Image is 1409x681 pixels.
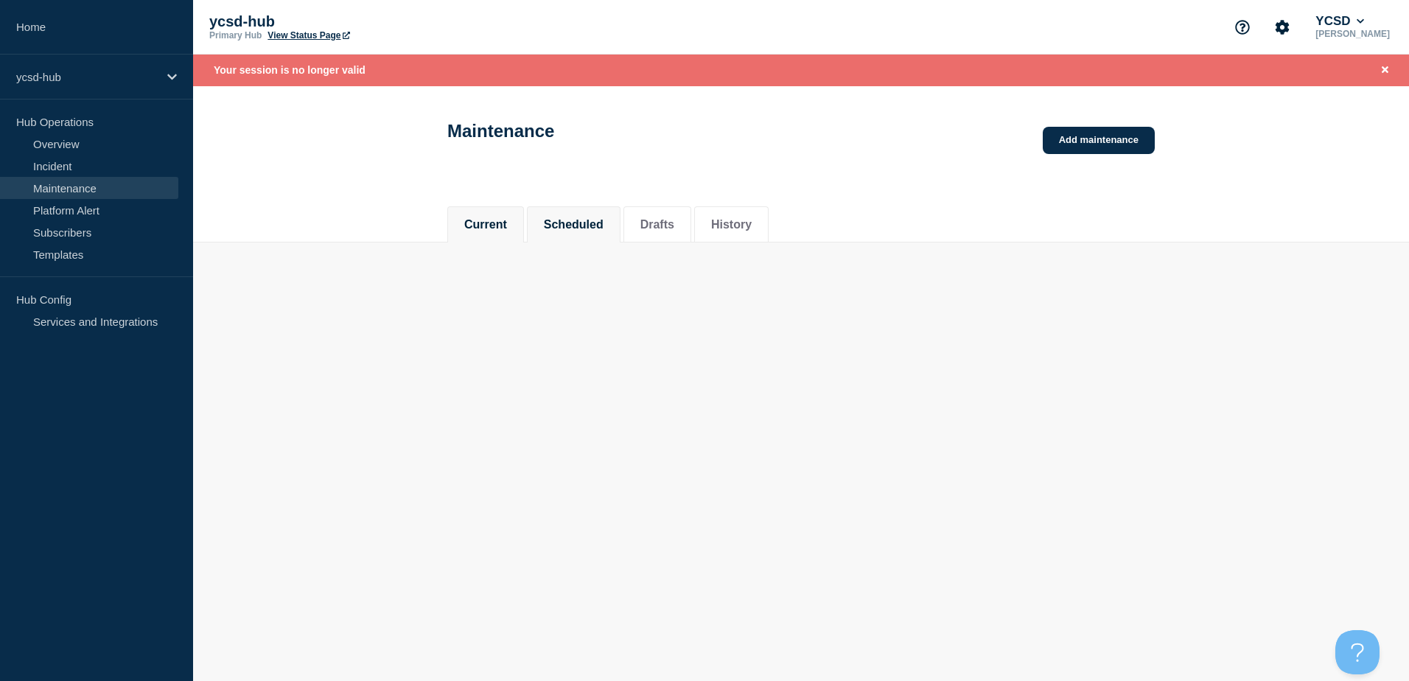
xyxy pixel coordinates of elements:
[1312,29,1393,39] p: [PERSON_NAME]
[209,13,504,30] p: ycsd-hub
[1267,12,1298,43] button: Account settings
[447,121,554,142] h1: Maintenance
[544,218,604,231] button: Scheduled
[268,30,349,41] a: View Status Page
[16,71,158,83] p: ycsd-hub
[464,218,507,231] button: Current
[214,64,366,76] span: Your session is no longer valid
[1376,62,1394,79] button: Close banner
[1312,14,1367,29] button: YCSD
[1335,630,1380,674] iframe: Help Scout Beacon - Open
[209,30,262,41] p: Primary Hub
[1227,12,1258,43] button: Support
[640,218,674,231] button: Drafts
[1043,127,1155,154] a: Add maintenance
[711,218,752,231] button: History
